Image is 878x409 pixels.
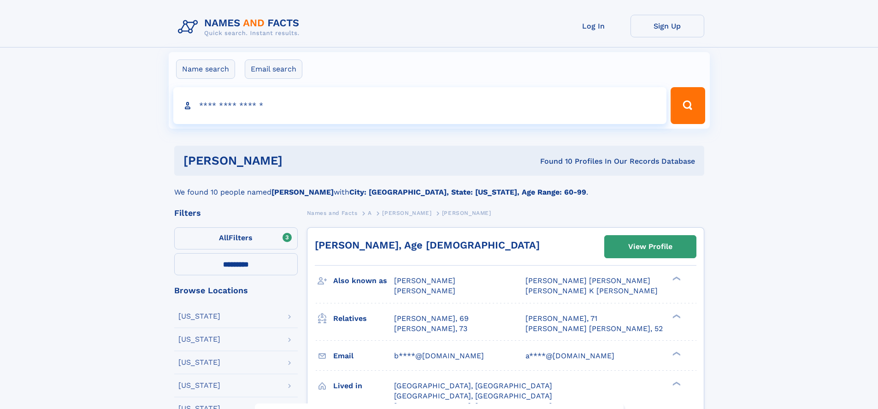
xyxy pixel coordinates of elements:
[631,15,704,37] a: Sign Up
[333,378,394,394] h3: Lived in
[628,236,672,257] div: View Profile
[557,15,631,37] a: Log In
[176,59,235,79] label: Name search
[394,276,455,285] span: [PERSON_NAME]
[174,15,307,40] img: Logo Names and Facts
[442,210,491,216] span: [PERSON_NAME]
[605,236,696,258] a: View Profile
[333,273,394,289] h3: Also known as
[394,381,552,390] span: [GEOGRAPHIC_DATA], [GEOGRAPHIC_DATA]
[349,188,586,196] b: City: [GEOGRAPHIC_DATA], State: [US_STATE], Age Range: 60-99
[670,350,681,356] div: ❯
[671,87,705,124] button: Search Button
[394,324,467,334] a: [PERSON_NAME], 73
[178,382,220,389] div: [US_STATE]
[174,176,704,198] div: We found 10 people named with .
[525,314,597,324] a: [PERSON_NAME], 71
[368,210,372,216] span: A
[174,227,298,249] label: Filters
[174,286,298,295] div: Browse Locations
[394,314,469,324] a: [PERSON_NAME], 69
[183,155,412,166] h1: [PERSON_NAME]
[333,348,394,364] h3: Email
[382,207,431,219] a: [PERSON_NAME]
[525,324,663,334] a: [PERSON_NAME] [PERSON_NAME], 52
[245,59,302,79] label: Email search
[368,207,372,219] a: A
[178,313,220,320] div: [US_STATE]
[394,391,552,400] span: [GEOGRAPHIC_DATA], [GEOGRAPHIC_DATA]
[411,156,695,166] div: Found 10 Profiles In Our Records Database
[525,286,658,295] span: [PERSON_NAME] K [PERSON_NAME]
[525,276,650,285] span: [PERSON_NAME] [PERSON_NAME]
[670,313,681,319] div: ❯
[173,87,667,124] input: search input
[219,233,229,242] span: All
[178,359,220,366] div: [US_STATE]
[670,380,681,386] div: ❯
[271,188,334,196] b: [PERSON_NAME]
[174,209,298,217] div: Filters
[315,239,540,251] a: [PERSON_NAME], Age [DEMOGRAPHIC_DATA]
[382,210,431,216] span: [PERSON_NAME]
[670,276,681,282] div: ❯
[307,207,358,219] a: Names and Facts
[394,286,455,295] span: [PERSON_NAME]
[333,311,394,326] h3: Relatives
[178,336,220,343] div: [US_STATE]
